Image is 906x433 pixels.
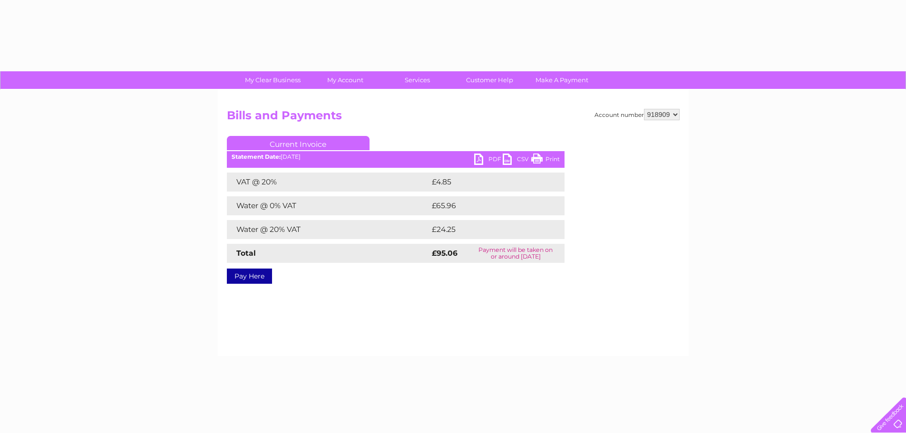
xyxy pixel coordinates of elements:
b: Statement Date: [232,153,281,160]
div: [DATE] [227,154,565,160]
td: £24.25 [429,220,545,239]
a: Pay Here [227,269,272,284]
a: CSV [503,154,531,167]
a: Customer Help [450,71,529,89]
a: Make A Payment [523,71,601,89]
a: My Clear Business [234,71,312,89]
a: Services [378,71,457,89]
h2: Bills and Payments [227,109,680,127]
a: My Account [306,71,384,89]
td: £4.85 [429,173,542,192]
td: VAT @ 20% [227,173,429,192]
strong: Total [236,249,256,258]
a: Print [531,154,560,167]
td: Water @ 0% VAT [227,196,429,215]
td: £65.96 [429,196,546,215]
a: Current Invoice [227,136,370,150]
strong: £95.06 [432,249,458,258]
div: Account number [594,109,680,120]
td: Water @ 20% VAT [227,220,429,239]
td: Payment will be taken on or around [DATE] [467,244,565,263]
a: PDF [474,154,503,167]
